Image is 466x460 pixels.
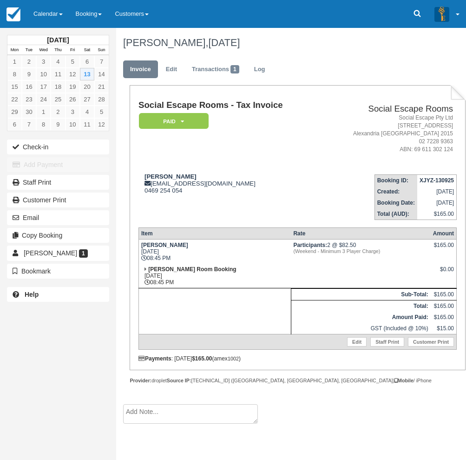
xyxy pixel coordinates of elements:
[293,242,327,248] strong: Participants
[293,248,428,254] em: (Weekend - Minimum 3 Player Charge)
[291,239,430,264] td: 2 @ $82.50
[144,173,197,180] strong: [PERSON_NAME]
[7,228,109,243] button: Copy Booking
[79,249,88,258] span: 1
[417,186,457,197] td: [DATE]
[66,93,80,106] a: 26
[7,264,109,279] button: Bookmark
[51,68,65,80] a: 11
[94,55,109,68] a: 7
[22,45,36,55] th: Tue
[123,60,158,79] a: Invoice
[130,377,465,384] div: droplet [TECHNICAL_ID] ([GEOGRAPHIC_DATA], [GEOGRAPHIC_DATA], [GEOGRAPHIC_DATA]) / iPhone
[138,227,291,239] th: Item
[417,208,457,220] td: $165.00
[139,113,209,129] em: Paid
[94,106,109,118] a: 5
[22,55,36,68] a: 2
[325,104,453,114] h2: Social Escape Rooms
[138,173,321,194] div: [EMAIL_ADDRESS][DOMAIN_NAME] 0469 254 054
[347,337,367,347] a: Edit
[374,186,417,197] th: Created:
[7,193,109,207] a: Customer Print
[138,100,321,110] h1: Social Escape Rooms - Tax Invoice
[22,80,36,93] a: 16
[7,7,20,21] img: checkfront-main-nav-mini-logo.png
[291,227,430,239] th: Rate
[36,106,51,118] a: 1
[36,93,51,106] a: 24
[192,355,212,362] strong: $165.00
[208,37,240,48] span: [DATE]
[374,208,417,220] th: Total (AUD):
[417,197,457,208] td: [DATE]
[7,106,22,118] a: 29
[291,288,430,300] th: Sub-Total:
[138,264,291,288] td: [DATE] 08:45 PM
[247,60,272,79] a: Log
[94,93,109,106] a: 28
[138,239,291,264] td: [DATE] 08:45 PM
[66,118,80,131] a: 10
[66,45,80,55] th: Fri
[431,312,457,323] td: $165.00
[7,246,109,260] a: [PERSON_NAME] 1
[66,106,80,118] a: 3
[51,118,65,131] a: 9
[123,37,459,48] h1: [PERSON_NAME],
[7,175,109,190] a: Staff Print
[80,118,94,131] a: 11
[7,55,22,68] a: 1
[394,378,413,383] strong: Mobile
[7,287,109,302] a: Help
[7,118,22,131] a: 6
[66,68,80,80] a: 12
[7,80,22,93] a: 15
[94,80,109,93] a: 21
[51,93,65,106] a: 25
[80,106,94,118] a: 4
[36,45,51,55] th: Wed
[80,68,94,80] a: 13
[24,249,77,257] span: [PERSON_NAME]
[36,118,51,131] a: 8
[228,356,239,361] small: 1002
[22,106,36,118] a: 30
[7,210,109,225] button: Email
[431,288,457,300] td: $165.00
[7,140,109,154] button: Check-in
[80,55,94,68] a: 6
[51,45,65,55] th: Thu
[22,68,36,80] a: 9
[51,55,65,68] a: 4
[230,65,239,73] span: 1
[291,312,430,323] th: Amount Paid:
[420,177,454,184] strong: XJYZ-130925
[36,80,51,93] a: 17
[159,60,184,79] a: Edit
[36,68,51,80] a: 10
[431,227,457,239] th: Amount
[47,36,69,44] strong: [DATE]
[185,60,246,79] a: Transactions1
[7,68,22,80] a: 8
[51,106,65,118] a: 2
[291,300,430,312] th: Total:
[51,80,65,93] a: 18
[80,93,94,106] a: 27
[148,266,236,273] strong: [PERSON_NAME] Room Booking
[66,80,80,93] a: 19
[80,45,94,55] th: Sat
[80,80,94,93] a: 20
[374,174,417,186] th: Booking ID:
[138,113,205,130] a: Paid
[431,300,457,312] td: $165.00
[7,93,22,106] a: 22
[325,114,453,154] address: Social Escape Pty Ltd [STREET_ADDRESS] Alexandria [GEOGRAPHIC_DATA] 2015 02 7228 9363 ABN: 69 611...
[138,355,457,362] div: : [DATE] (amex )
[291,323,430,334] td: GST (Included @ 10%)
[138,355,171,362] strong: Payments
[7,45,22,55] th: Mon
[66,55,80,68] a: 5
[433,242,454,256] div: $165.00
